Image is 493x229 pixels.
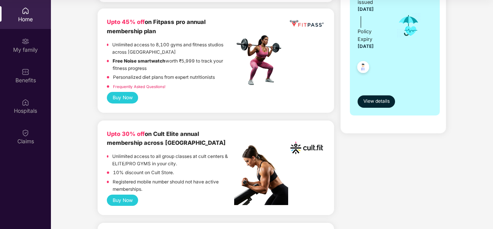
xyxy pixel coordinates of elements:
[112,153,234,167] p: Unlimited access to all group classes at cult centers & ELITE/PRO GYMS in your city.
[22,68,29,76] img: svg+xml;base64,PHN2ZyBpZD0iQmVuZWZpdHMiIHhtbG5zPSJodHRwOi8vd3d3LnczLm9yZy8yMDAwL3N2ZyIgd2lkdGg9Ij...
[112,41,234,56] p: Unlimited access to 8,100 gyms and fitness studios across [GEOGRAPHIC_DATA]
[22,7,29,15] img: svg+xml;base64,PHN2ZyBpZD0iSG9tZSIgeG1sbnM9Imh0dHA6Ly93d3cudzMub3JnLzIwMDAvc3ZnIiB3aWR0aD0iMjAiIG...
[396,13,421,38] img: icon
[363,98,390,105] span: View details
[113,169,174,176] p: 10% discount on Cult Store.
[289,130,325,166] img: cult.png
[113,74,215,81] p: Personalized diet plans from expert nutritionists
[354,59,373,78] img: svg+xml;base64,PHN2ZyB4bWxucz0iaHR0cDovL3d3dy53My5vcmcvMjAwMC9zdmciIHdpZHRoPSI0OC45NDMiIGhlaWdodD...
[113,58,234,72] p: worth ₹5,999 to track your fitness progress
[107,19,206,34] b: on Fitpass pro annual membership plan
[22,98,29,106] img: svg+xml;base64,PHN2ZyBpZD0iSG9zcGl0YWxzIiB4bWxucz0iaHR0cDovL3d3dy53My5vcmcvMjAwMC9zdmciIHdpZHRoPS...
[107,92,138,103] button: Buy Now
[234,145,288,205] img: pc2.png
[107,19,145,25] b: Upto 45% off
[358,7,374,12] span: [DATE]
[358,44,374,49] span: [DATE]
[107,131,226,146] b: on Cult Elite annual membership across [GEOGRAPHIC_DATA]
[234,33,288,87] img: fpp.png
[22,37,29,45] img: svg+xml;base64,PHN2ZyB3aWR0aD0iMjAiIGhlaWdodD0iMjAiIHZpZXdCb3g9IjAgMCAyMCAyMCIgZmlsbD0ibm9uZSIgeG...
[113,178,234,193] p: Registered mobile number should not have active memberships.
[107,195,138,206] button: Buy Now
[358,28,386,43] div: Policy Expiry
[113,58,165,64] strong: Free Noise smartwatch
[113,84,165,89] a: Frequently Asked Questions!
[289,18,325,29] img: fppp.png
[22,129,29,137] img: svg+xml;base64,PHN2ZyBpZD0iQ2xhaW0iIHhtbG5zPSJodHRwOi8vd3d3LnczLm9yZy8yMDAwL3N2ZyIgd2lkdGg9IjIwIi...
[107,131,145,137] b: Upto 30% off
[358,95,395,108] button: View details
